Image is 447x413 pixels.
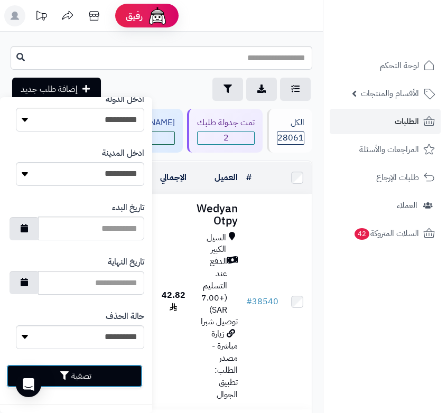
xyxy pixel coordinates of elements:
a: طلبات الإرجاع [330,165,441,190]
span: لوحة التحكم [380,58,419,73]
span: زيارة مباشرة - مصدر الطلب: تطبيق الجوال [211,327,238,400]
span: 42.82 [162,289,185,314]
a: العملاء [330,193,441,218]
a: إضافة طلب جديد [12,78,101,101]
span: 28061 [277,132,304,144]
label: ادخل المدينة [102,147,144,159]
a: # [246,171,252,184]
span: رفيق [126,10,143,22]
label: تاريخ النهاية [108,256,144,268]
span: 42 [354,228,370,240]
span: 2 [198,132,254,144]
a: لوحة التحكم [330,53,441,78]
span: # [246,295,252,308]
button: تصفية [6,364,143,388]
span: العملاء [397,198,417,213]
a: الكل28061 [265,109,314,153]
h3: Wedyan Otpy [197,203,238,227]
div: تمت جدولة طلبك [197,117,255,129]
a: #38540 [246,295,278,308]
span: الأقسام والمنتجات [361,86,419,101]
div: الكل [277,117,304,129]
a: العميل [215,171,238,184]
img: logo-2.png [375,8,437,30]
a: المراجعات والأسئلة [330,137,441,162]
label: تاريخ البدء [112,202,144,214]
span: طلبات الإرجاع [376,170,419,185]
img: ai-face.png [147,5,168,26]
span: السيل الكبير [197,232,226,256]
a: الإجمالي [160,171,187,184]
a: تمت جدولة طلبك 2 [185,109,265,153]
a: تحديثات المنصة [28,5,54,29]
a: السلات المتروكة42 [330,221,441,246]
a: الطلبات [330,109,441,134]
label: ادخل الدولة [106,93,144,106]
span: الدفع عند التسليم (+7.00 SAR) [197,256,227,316]
span: توصيل شبرا [201,315,238,328]
span: إضافة طلب جديد [21,83,78,96]
span: الطلبات [395,114,419,129]
div: Open Intercom Messenger [16,372,41,397]
label: حالة الحذف [106,311,144,323]
span: السلات المتروكة [353,226,419,241]
span: المراجعات والأسئلة [359,142,419,157]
